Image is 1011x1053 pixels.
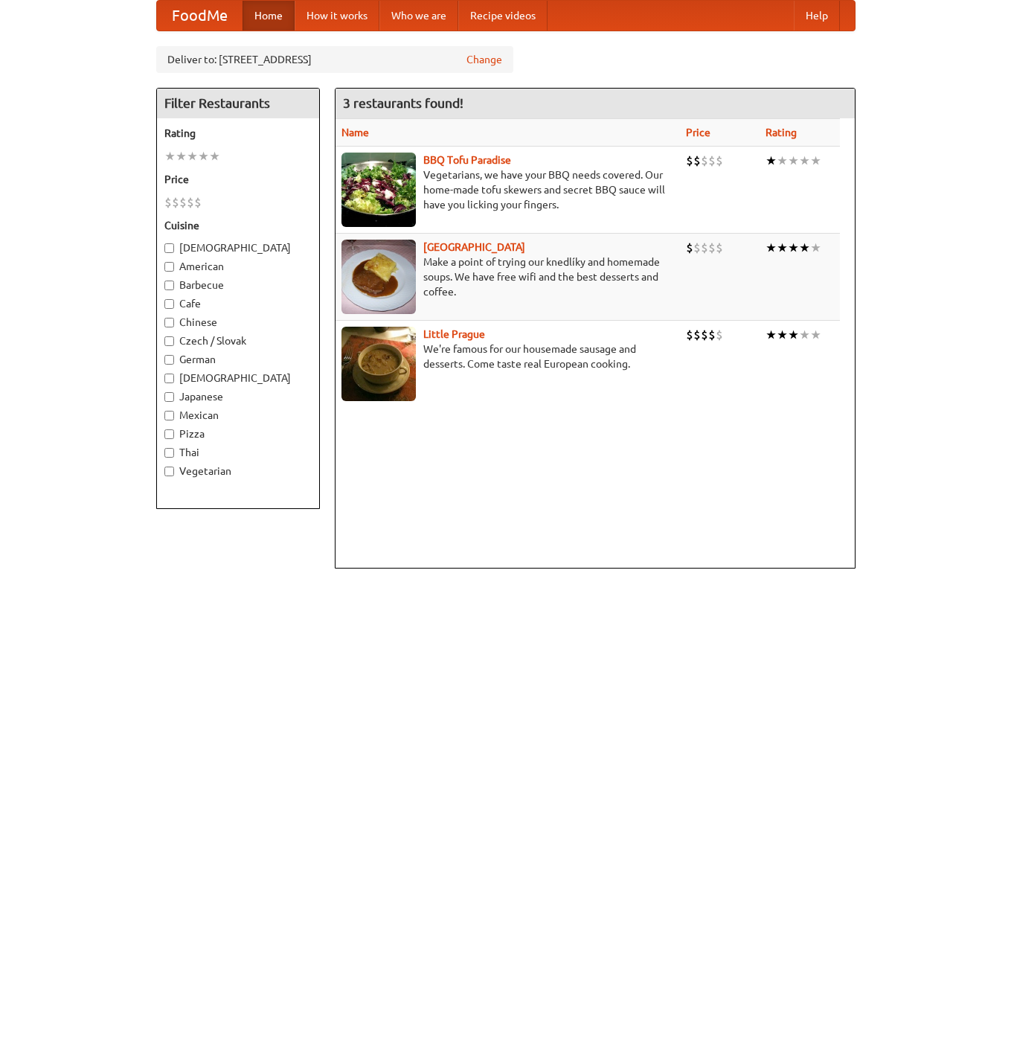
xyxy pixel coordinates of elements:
label: Barbecue [164,278,312,292]
a: BBQ Tofu Paradise [423,154,511,166]
input: [DEMOGRAPHIC_DATA] [164,374,174,383]
li: $ [701,240,708,256]
label: Vegetarian [164,464,312,479]
li: ★ [810,327,821,343]
li: $ [172,194,179,211]
a: Price [686,127,710,138]
a: Who we are [379,1,458,31]
h5: Cuisine [164,218,312,233]
input: [DEMOGRAPHIC_DATA] [164,243,174,253]
li: ★ [198,148,209,164]
h4: Filter Restaurants [157,89,319,118]
input: Vegetarian [164,467,174,476]
a: Little Prague [423,328,485,340]
li: $ [164,194,172,211]
input: Cafe [164,299,174,309]
a: FoodMe [157,1,243,31]
img: tofuparadise.jpg [341,153,416,227]
label: [DEMOGRAPHIC_DATA] [164,371,312,385]
h5: Price [164,172,312,187]
label: [DEMOGRAPHIC_DATA] [164,240,312,255]
li: ★ [766,153,777,169]
input: American [164,262,174,272]
img: czechpoint.jpg [341,240,416,314]
label: Cafe [164,296,312,311]
p: Vegetarians, we have your BBQ needs covered. Our home-made tofu skewers and secret BBQ sauce will... [341,167,675,212]
li: ★ [788,327,799,343]
li: ★ [777,327,788,343]
li: $ [194,194,202,211]
li: $ [716,327,723,343]
li: ★ [799,153,810,169]
a: Name [341,127,369,138]
h5: Rating [164,126,312,141]
li: $ [693,240,701,256]
label: Japanese [164,389,312,404]
p: Make a point of trying our knedlíky and homemade soups. We have free wifi and the best desserts a... [341,255,675,299]
a: Rating [766,127,797,138]
label: Chinese [164,315,312,330]
li: $ [686,327,693,343]
img: littleprague.jpg [341,327,416,401]
li: $ [708,153,716,169]
li: $ [701,327,708,343]
li: $ [716,153,723,169]
input: Chinese [164,318,174,327]
li: $ [179,194,187,211]
li: ★ [788,153,799,169]
label: Mexican [164,408,312,423]
li: $ [693,327,701,343]
li: $ [686,153,693,169]
li: ★ [777,153,788,169]
a: Change [466,52,502,67]
label: Thai [164,445,312,460]
li: $ [686,240,693,256]
li: $ [187,194,194,211]
li: ★ [766,240,777,256]
li: ★ [164,148,176,164]
a: Home [243,1,295,31]
label: American [164,259,312,274]
li: ★ [766,327,777,343]
li: ★ [777,240,788,256]
li: $ [708,327,716,343]
li: ★ [176,148,187,164]
li: ★ [209,148,220,164]
div: Deliver to: [STREET_ADDRESS] [156,46,513,73]
li: ★ [788,240,799,256]
label: Pizza [164,426,312,441]
li: ★ [810,153,821,169]
input: Mexican [164,411,174,420]
li: ★ [799,240,810,256]
li: $ [701,153,708,169]
input: Thai [164,448,174,458]
li: ★ [187,148,198,164]
li: $ [716,240,723,256]
li: $ [708,240,716,256]
p: We're famous for our housemade sausage and desserts. Come taste real European cooking. [341,342,675,371]
input: Barbecue [164,281,174,290]
a: [GEOGRAPHIC_DATA] [423,241,525,253]
input: Pizza [164,429,174,439]
a: Recipe videos [458,1,548,31]
label: German [164,352,312,367]
li: ★ [810,240,821,256]
li: $ [693,153,701,169]
ng-pluralize: 3 restaurants found! [343,96,463,110]
label: Czech / Slovak [164,333,312,348]
li: ★ [799,327,810,343]
input: Czech / Slovak [164,336,174,346]
a: Help [794,1,840,31]
input: German [164,355,174,365]
a: How it works [295,1,379,31]
input: Japanese [164,392,174,402]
